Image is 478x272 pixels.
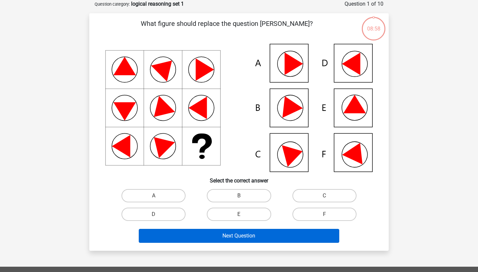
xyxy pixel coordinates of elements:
[139,229,340,243] button: Next Question
[207,208,271,221] label: E
[292,208,357,221] label: F
[361,16,386,33] div: 08:58
[131,1,184,7] strong: logical reasoning set 1
[100,172,378,184] h6: Select the correct answer
[100,19,353,38] p: What figure should replace the question [PERSON_NAME]?
[292,189,357,202] label: C
[95,2,130,7] small: Question category:
[207,189,271,202] label: B
[121,189,186,202] label: A
[121,208,186,221] label: D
